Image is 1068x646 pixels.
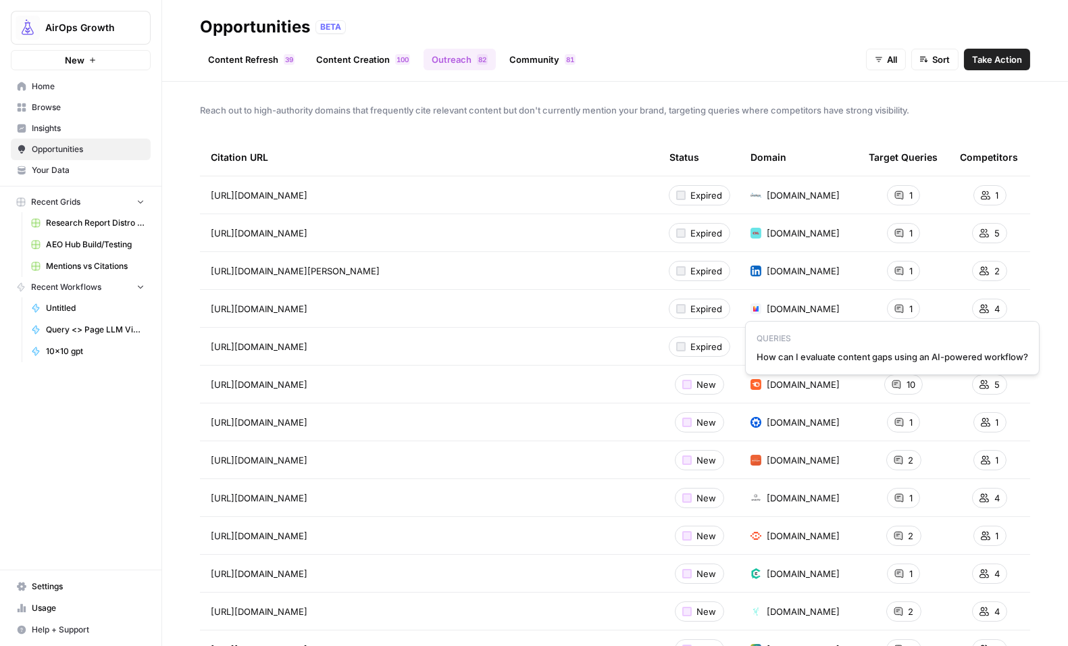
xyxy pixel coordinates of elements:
a: AEO Hub Build/Testing [25,234,151,255]
span: Mentions vs Citations [46,260,145,272]
span: [URL][DOMAIN_NAME] [211,453,307,467]
span: Expired [691,264,723,278]
span: 1 [909,264,913,278]
span: Help + Support [32,624,145,636]
span: AEO Hub Build/Testing [46,239,145,251]
span: Usage [32,602,145,614]
button: New [11,50,151,70]
span: Expired [691,302,723,316]
span: [DOMAIN_NAME] [767,491,840,505]
span: 1 [397,54,401,65]
button: Recent Grids [11,192,151,212]
div: 82 [477,54,488,65]
img: vphag4mh07umun8xhhfbici5vun1 [751,493,761,503]
img: mdzg03hqgepyu62auybiz30guc37 [751,606,761,617]
span: Recent Workflows [31,281,101,293]
span: [DOMAIN_NAME] [767,264,840,278]
span: [DOMAIN_NAME] [767,189,840,202]
span: How can I evaluate content gaps using an AI-powered workflow? [757,350,1028,364]
span: [URL][DOMAIN_NAME] [211,340,307,353]
div: 81 [565,54,576,65]
button: All [866,49,906,70]
span: New [697,453,717,467]
span: Expired [691,226,723,240]
span: 5 [994,226,1000,240]
span: [DOMAIN_NAME] [767,605,840,618]
span: [DOMAIN_NAME] [767,529,840,543]
span: 2 [909,453,914,467]
span: Take Action [972,53,1022,66]
span: [URL][DOMAIN_NAME] [211,491,307,505]
span: [DOMAIN_NAME] [767,416,840,429]
a: Community81 [501,49,584,70]
span: [URL][DOMAIN_NAME] [211,226,307,240]
img: AirOps Growth Logo [16,16,40,40]
span: [DOMAIN_NAME] [767,567,840,580]
span: 1 [996,416,999,429]
button: Recent Workflows [11,277,151,297]
span: Sort [932,53,950,66]
span: All [887,53,897,66]
span: 4 [994,605,1000,618]
span: New [697,416,717,429]
span: Settings [32,580,145,593]
a: Mentions vs Citations [25,255,151,277]
span: 2 [909,529,914,543]
div: Competitors [960,139,1018,176]
span: 2 [909,605,914,618]
a: Research Report Distro Workflows [25,212,151,234]
a: Your Data [11,159,151,181]
a: Usage [11,597,151,619]
img: zz52k1ddn99e9weedw6uo4bdphtf [751,379,761,390]
span: 8 [566,54,570,65]
span: Your Data [32,164,145,176]
div: Domain [751,139,786,176]
span: 3 [285,54,289,65]
button: Take Action [964,49,1030,70]
button: Help + Support [11,619,151,641]
span: 4 [994,302,1000,316]
span: 10 [907,378,915,391]
span: [DOMAIN_NAME] [767,226,840,240]
span: New [697,605,717,618]
img: xeuxac5h30d0l2gwjsuimi2l2nk3 [751,568,761,579]
a: Opportunities [11,139,151,160]
span: New [697,491,717,505]
span: 1 [909,491,913,505]
a: Untitled [25,297,151,319]
div: BETA [315,20,346,34]
span: 5 [994,378,1000,391]
span: Expired [691,340,723,353]
span: 1 [909,302,913,316]
span: New [697,529,717,543]
span: Insights [32,122,145,134]
span: [URL][DOMAIN_NAME][PERSON_NAME] [211,264,380,278]
span: 1 [996,529,999,543]
span: 1 [909,189,913,202]
img: 18xsa8l3cmcvqpt6zuh39y84xikc [751,417,761,428]
span: [URL][DOMAIN_NAME] [211,529,307,543]
span: New [697,567,717,580]
span: Browse [32,101,145,114]
a: Content Creation100 [308,49,418,70]
a: Browse [11,97,151,118]
span: Research Report Distro Workflows [46,217,145,229]
span: 2 [994,264,1000,278]
img: qn166qr9qomra21v63ukaurt7fc4 [751,228,761,239]
div: Opportunities [200,16,310,38]
span: 1 [909,226,913,240]
span: [URL][DOMAIN_NAME] [211,416,307,429]
a: Query <> Page LLM Viz Map [25,319,151,341]
span: QUERIES [757,332,1028,345]
div: Target Queries [869,139,938,176]
a: Outreach82 [424,49,496,70]
span: [DOMAIN_NAME] [767,378,840,391]
span: 10x10 gpt [46,345,145,357]
span: 2 [482,54,486,65]
span: Reach out to high-authority domains that frequently cite relevant content but don't currently men... [200,103,1030,117]
span: New [697,378,717,391]
span: 1 [570,54,574,65]
span: Untitled [46,302,145,314]
span: Opportunities [32,143,145,155]
img: ohiio4oour1vdiyjjcsk00o6i5zn [751,266,761,276]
